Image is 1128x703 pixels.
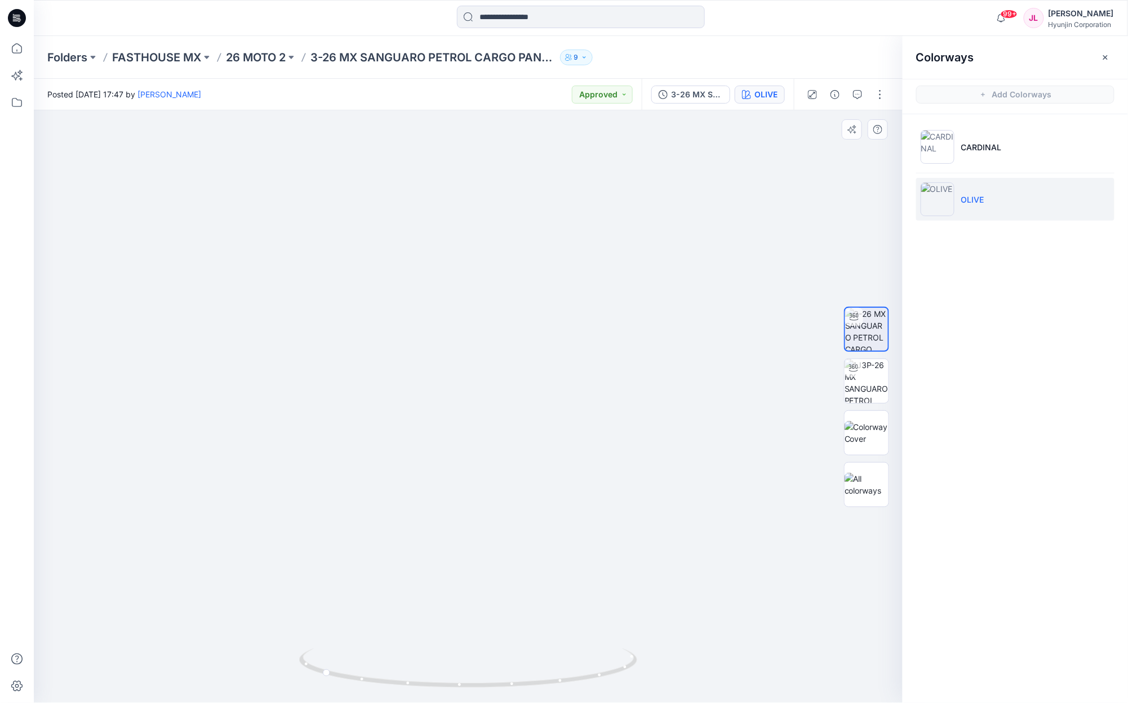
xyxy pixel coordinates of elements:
p: 3-26 MX SANGUARO PETROL CARGO PANTS [310,50,556,65]
div: JL [1024,8,1044,28]
button: Details [826,86,844,104]
h2: Colorways [916,51,974,64]
button: OLIVE [735,86,785,104]
a: [PERSON_NAME] [137,89,201,99]
span: 99+ [1001,10,1018,19]
img: eyJhbGciOiJIUzI1NiIsImtpZCI6IjAiLCJzbHQiOiJzZXMiLCJ0eXAiOiJKV1QifQ.eyJkYXRhIjp7InR5cGUiOiJzdG9yYW... [46,14,891,703]
div: [PERSON_NAME] [1049,7,1114,20]
a: Folders [47,50,87,65]
img: OLIVE [921,182,954,216]
img: Colorway Cover [845,421,889,445]
img: CARDINAL [921,130,954,164]
img: 3-26 MX SANGUARO PETROL CARGO PANTS [845,308,888,351]
div: Hyunjin Corporation [1049,20,1114,29]
p: OLIVE [961,194,984,205]
a: 26 MOTO 2 [226,50,286,65]
p: 9 [574,51,579,64]
div: OLIVE [754,88,778,101]
div: 3-26 MX SANGUARO PETROL CARGO PANTS [671,88,723,101]
span: Posted [DATE] 17:47 by [47,88,201,100]
button: 3-26 MX SANGUARO PETROL CARGO PANTS [651,86,730,104]
img: 1J3P-26 MX SANGUARO PETROL SET [845,359,889,403]
a: FASTHOUSE MX [112,50,201,65]
p: CARDINAL [961,141,1002,153]
button: 9 [560,50,593,65]
img: All colorways [845,473,889,496]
